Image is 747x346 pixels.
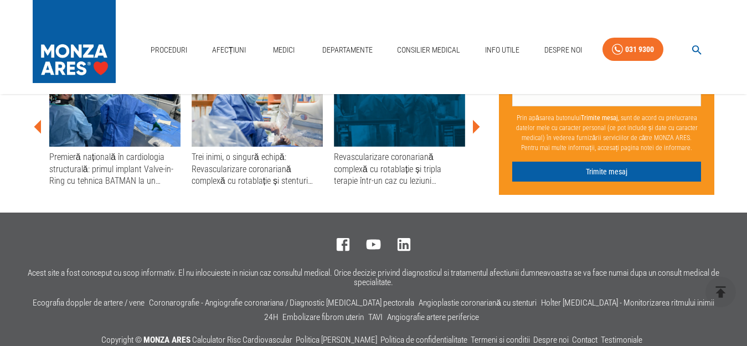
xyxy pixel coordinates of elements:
[334,151,465,187] div: Revascularizare coronariană complexă cu rotablație și tripla terapie într-un caz cu leziuni trico...
[602,38,663,61] a: 031 9300
[533,335,569,345] a: Despre noi
[481,39,524,61] a: Info Utile
[540,39,586,61] a: Despre Noi
[149,298,414,308] a: Coronarografie - Angiografie coronariana / Diagnostic [MEDICAL_DATA] pectorala
[33,298,145,308] a: Ecografia doppler de artere / vene
[192,151,323,187] div: Trei inimi, o singură echipă: Revascularizare coronariană complexă cu rotablație și stenturi mult...
[192,58,323,187] a: Trei inimi, o singură echipă: Revascularizare coronariană complexă cu rotablație și stenturi mult...
[264,298,714,322] a: Holter [MEDICAL_DATA] - Monitorizarea ritmului inimii 24H
[380,335,467,345] a: Politica de confidentialitate
[208,39,251,61] a: Afecțiuni
[282,312,364,322] a: Embolizare fibrom uterin
[143,335,190,345] span: MONZA ARES
[368,312,383,322] a: TAVI
[419,298,537,308] a: Angioplastie coronariană cu stenturi
[512,109,701,157] p: Prin apăsarea butonului , sunt de acord cu prelucrarea datelor mele cu caracter personal (ce pot ...
[334,58,465,147] img: Revascularizare coronariană complexă cu rotablație și tripla terapie într-un caz cu leziuni trico...
[601,335,642,345] a: Testimoniale
[49,58,181,187] a: Premieră națională în cardiologia structurală: primul implant Valve-in-Ring cu tehnica BATMAN la ...
[387,312,479,322] a: Angiografie artere periferice
[393,39,465,61] a: Consilier Medical
[146,39,192,61] a: Proceduri
[192,58,323,147] img: Trei inimi, o singură echipă: Revascularizare coronariană complexă cu rotablație și stenturi mult...
[705,277,736,307] button: delete
[49,151,181,187] div: Premieră națională în cardiologia structurală: primul implant Valve-in-Ring cu tehnica BATMAN la ...
[318,39,377,61] a: Departamente
[13,268,734,287] p: Acest site a fost conceput cu scop informativ. El nu inlocuieste in niciun caz consultul medical....
[512,162,701,182] button: Trimite mesaj
[334,58,465,187] a: Revascularizare coronariană complexă cu rotablație și tripla terapie într-un caz cu leziuni trico...
[572,335,597,345] a: Contact
[625,43,654,56] div: 031 9300
[49,58,181,147] img: Premieră națională în cardiologia structurală: primul implant Valve-in-Ring cu tehnica BATMAN la ...
[296,335,377,345] a: Politica [PERSON_NAME]
[581,114,618,122] b: Trimite mesaj
[192,335,292,345] a: Calculator Risc Cardiovascular
[471,335,530,345] a: Termeni si conditii
[266,39,302,61] a: Medici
